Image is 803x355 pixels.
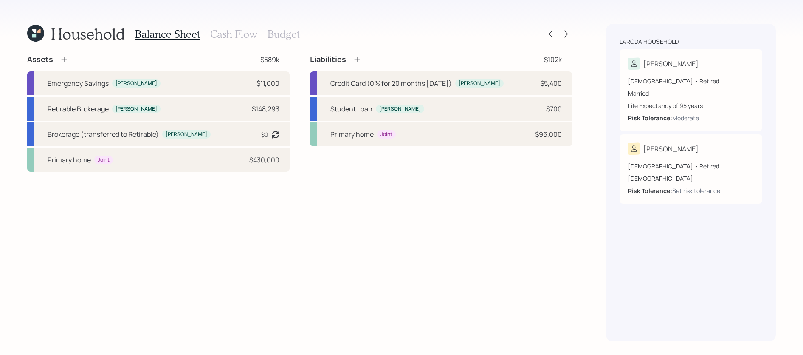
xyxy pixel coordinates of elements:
div: [PERSON_NAME] [459,80,500,87]
div: Married [628,89,754,98]
div: Primary home [330,129,374,139]
div: Emergency Savings [48,78,109,88]
div: Moderate [672,114,699,122]
div: Credit Card (0% for 20 months [DATE]) [330,78,452,88]
div: [PERSON_NAME] [116,80,157,87]
div: [DEMOGRAPHIC_DATA] [628,174,754,183]
div: [PERSON_NAME] [643,144,699,154]
div: $11,000 [256,78,279,88]
div: $96,000 [535,129,562,139]
div: [PERSON_NAME] [166,131,207,138]
div: Primary home [48,155,91,165]
b: Risk Tolerance: [628,187,672,195]
div: Brokerage (transferred to Retirable) [48,129,159,139]
div: [PERSON_NAME] [116,105,157,113]
div: $102k [544,54,562,65]
div: Life Expectancy of 95 years [628,101,754,110]
div: Joint [380,131,392,138]
div: [PERSON_NAME] [379,105,421,113]
div: [DEMOGRAPHIC_DATA] • Retired [628,162,754,170]
div: Joint [98,156,110,164]
h4: Liabilities [310,55,346,64]
div: $589k [260,54,279,65]
div: Set risk tolerance [672,186,720,195]
h3: Cash Flow [210,28,257,40]
h3: Balance Sheet [135,28,200,40]
div: Student Loan [330,104,372,114]
div: Retirable Brokerage [48,104,109,114]
div: $148,293 [252,104,279,114]
div: $5,400 [540,78,562,88]
div: $0 [261,130,268,139]
div: [DEMOGRAPHIC_DATA] • Retired [628,77,754,85]
h3: Budget [268,28,300,40]
div: $430,000 [249,155,279,165]
h1: Household [51,25,125,43]
div: Laroda household [620,37,679,46]
h4: Assets [27,55,53,64]
div: $700 [546,104,562,114]
div: [PERSON_NAME] [643,59,699,69]
b: Risk Tolerance: [628,114,672,122]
